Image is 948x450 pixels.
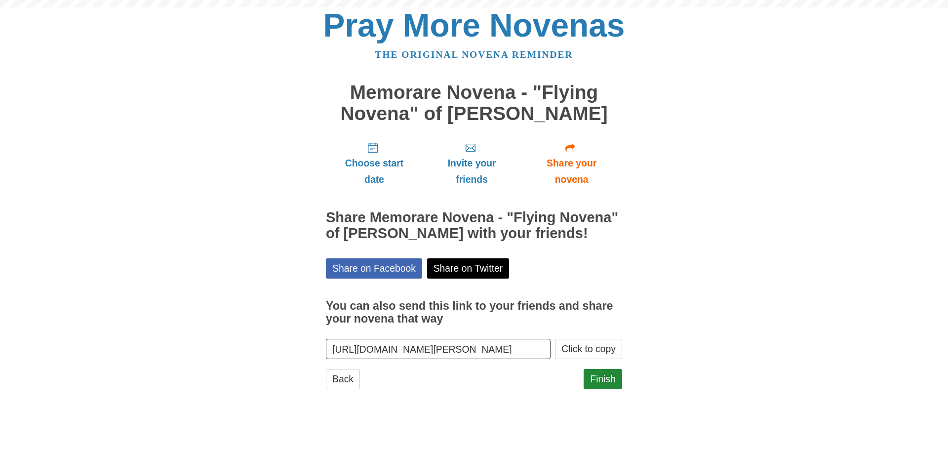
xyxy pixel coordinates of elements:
a: Choose start date [326,134,423,193]
button: Click to copy [555,339,622,359]
a: Pray More Novenas [323,7,625,43]
span: Share your novena [531,155,612,188]
a: Share on Facebook [326,258,422,279]
h2: Share Memorare Novena - "Flying Novena" of [PERSON_NAME] with your friends! [326,210,622,242]
h1: Memorare Novena - "Flying Novena" of [PERSON_NAME] [326,82,622,124]
span: Choose start date [336,155,413,188]
a: The original novena reminder [375,49,573,60]
span: Invite your friends [433,155,511,188]
a: Share on Twitter [427,258,510,279]
a: Finish [584,369,622,389]
a: Invite your friends [423,134,521,193]
a: Share your novena [521,134,622,193]
h3: You can also send this link to your friends and share your novena that way [326,300,622,325]
a: Back [326,369,360,389]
